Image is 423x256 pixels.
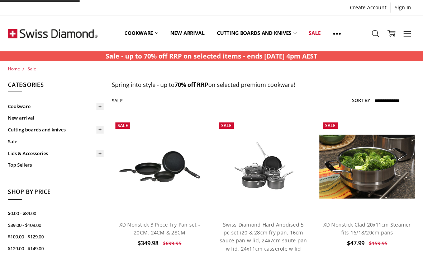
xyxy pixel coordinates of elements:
span: $349.98 [138,239,158,247]
a: XD Nonstick 3 Piece Fry Pan set - 20CM, 24CM & 28CM [112,119,208,215]
a: Cutting boards and knives [8,124,104,136]
span: Sale [118,122,128,129]
h1: Sale [112,98,123,103]
label: Sort By [352,94,370,106]
h5: Categories [8,80,104,93]
a: $129.00 - $149.00 [8,243,104,255]
a: $109.00 - $129.00 [8,231,104,243]
a: Cookware [8,101,104,112]
a: Sign In [391,3,415,13]
a: $0.00 - $89.00 [8,208,104,219]
a: $89.00 - $109.00 [8,219,104,231]
span: $47.99 [347,239,365,247]
a: Create Account [346,3,390,13]
span: Sale [325,122,336,129]
a: Sale [28,66,36,72]
span: $699.95 [163,240,181,247]
a: Top Sellers [8,159,104,171]
img: Free Shipping On Every Order [8,15,98,51]
img: XD Nonstick Clad 20x11cm Steamer fits 16/18/20cm pans [319,135,415,199]
span: Sale [221,122,232,129]
img: Swiss Diamond Hard Anodised 5 pc set (20 & 28cm fry pan, 16cm sauce pan w lid, 24x7cm saute pan w... [215,134,311,199]
h5: Shop By Price [8,187,104,200]
img: XD Nonstick 3 Piece Fry Pan set - 20CM, 24CM & 28CM [112,143,208,191]
strong: 70% off RRP [175,81,208,89]
a: Cutting boards and knives [211,17,303,49]
a: Home [8,66,20,72]
a: New arrival [164,17,210,49]
a: XD Nonstick Clad 20x11cm Steamer fits 16/18/20cm pans [319,119,415,215]
a: Sale [303,17,327,49]
a: Lids & Accessories [8,148,104,159]
a: Show All [327,17,347,50]
a: Sale [8,136,104,148]
a: XD Nonstick Clad 20x11cm Steamer fits 16/18/20cm pans [323,221,411,236]
a: Cookware [118,17,164,49]
a: XD Nonstick 3 Piece Fry Pan set - 20CM, 24CM & 28CM [119,221,200,236]
span: Spring into style - up to on selected premium cookware! [112,81,295,89]
a: Swiss Diamond Hard Anodised 5 pc set (20 & 28cm fry pan, 16cm sauce pan w lid, 24x7cm saute pan w... [215,119,311,215]
a: New arrival [8,112,104,124]
strong: Sale - up to 70% off RRP on selected items - ends [DATE] 4pm AEST [106,52,317,60]
a: Swiss Diamond Hard Anodised 5 pc set (20 & 28cm fry pan, 16cm sauce pan w lid, 24x7cm saute pan w... [220,221,307,252]
span: $159.95 [369,240,388,247]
